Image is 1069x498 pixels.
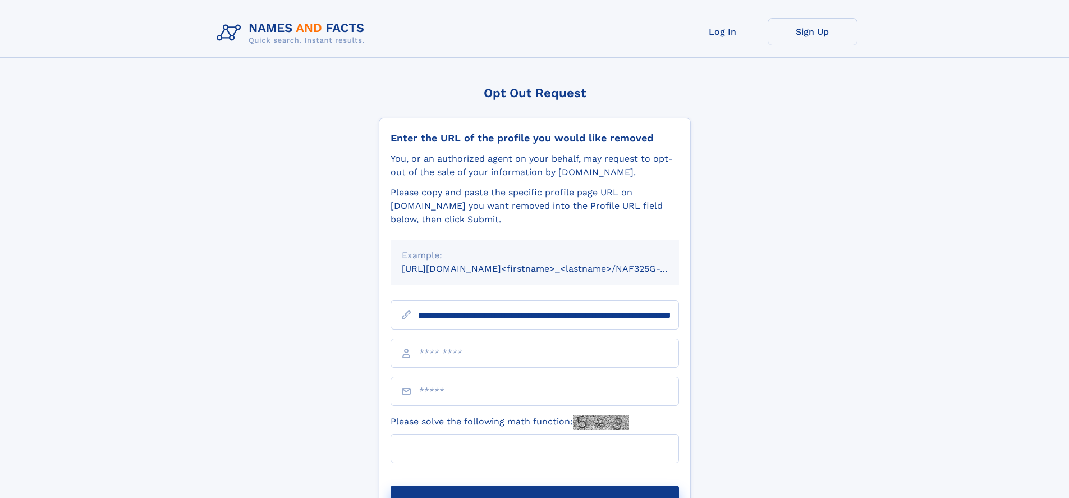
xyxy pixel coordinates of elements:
[402,263,700,274] small: [URL][DOMAIN_NAME]<firstname>_<lastname>/NAF325G-xxxxxxxx
[391,152,679,179] div: You, or an authorized agent on your behalf, may request to opt-out of the sale of your informatio...
[678,18,768,45] a: Log In
[212,18,374,48] img: Logo Names and Facts
[379,86,691,100] div: Opt Out Request
[391,132,679,144] div: Enter the URL of the profile you would like removed
[391,186,679,226] div: Please copy and paste the specific profile page URL on [DOMAIN_NAME] you want removed into the Pr...
[402,249,668,262] div: Example:
[391,415,629,430] label: Please solve the following math function:
[768,18,857,45] a: Sign Up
